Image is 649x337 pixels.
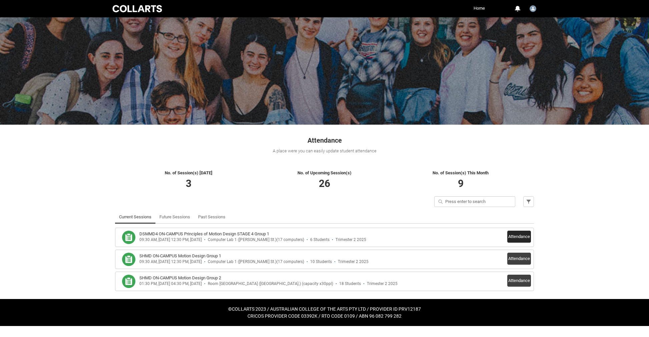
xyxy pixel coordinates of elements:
span: No. of Upcoming Session(s) [297,170,352,175]
div: Trimester 2 2025 [338,259,369,264]
button: Attendance [507,253,531,265]
div: 10 Students [310,259,332,264]
li: Past Sessions [194,210,229,224]
div: Computer Lab 1 ([PERSON_NAME] St.)(17 computers) [208,237,304,242]
div: Room [GEOGRAPHIC_DATA] ([GEOGRAPHIC_DATA].) (capacity x30ppl) [208,281,333,286]
div: 09:30 AM, [DATE] 12:30 PM, [DATE] [139,259,202,264]
div: Trimester 2 2025 [336,237,366,242]
div: 18 Students [339,281,361,286]
button: Attendance [507,275,531,287]
h3: SHMD ON-CAMPUS Motion Design Group 1 [139,253,221,259]
span: 9 [458,178,464,189]
li: Current Sessions [115,210,155,224]
span: Attendance [307,136,342,144]
span: 26 [319,178,330,189]
div: Trimester 2 2025 [367,281,398,286]
button: Filter [523,196,534,207]
a: Home [472,3,487,13]
a: Current Sessions [119,210,151,224]
div: 09:30 AM, [DATE] 12:30 PM, [DATE] [139,237,202,242]
div: 01:30 PM, [DATE] 04:30 PM, [DATE] [139,281,202,286]
button: User Profile Juliet.Rowe [528,3,538,13]
input: Press enter to search [434,196,515,207]
span: 3 [186,178,191,189]
h3: SHMD ON-CAMPUS Motion Design Group 2 [139,275,221,281]
button: Attendance [507,231,531,243]
div: Computer Lab 1 ([PERSON_NAME] St.)(17 computers) [208,259,304,264]
div: A place were you can easily update student attendance [115,148,534,154]
div: 6 Students [310,237,330,242]
h3: DSMMD4 ON-CAMPUS Principles of Motion Design STAGE 4 Group 1 [139,231,269,237]
a: Future Sessions [159,210,190,224]
span: No. of Session(s) [DATE] [165,170,212,175]
img: Juliet.Rowe [530,5,536,12]
li: Future Sessions [155,210,194,224]
span: No. of Session(s) This Month [433,170,489,175]
a: Past Sessions [198,210,225,224]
